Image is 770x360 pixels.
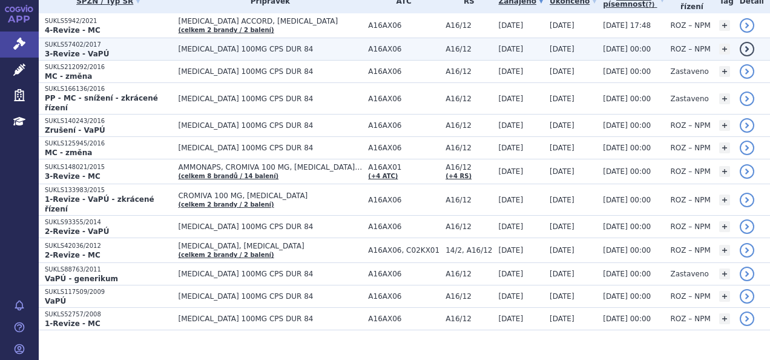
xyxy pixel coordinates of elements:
[368,222,439,231] span: A16AX06
[719,93,730,104] a: +
[603,315,651,323] span: [DATE] 00:00
[45,50,109,58] strong: 3-Revize - VaPÚ
[446,292,492,301] span: A16/12
[671,121,711,130] span: ROZ – NPM
[740,18,754,33] a: detail
[671,246,711,255] span: ROZ – NPM
[178,173,278,179] a: (celkem 8 brandů / 14 balení)
[178,292,362,301] span: [MEDICAL_DATA] 100MG CPS DUR 84
[719,268,730,279] a: +
[671,315,711,323] span: ROZ – NPM
[45,227,109,236] strong: 2-Revize - VaPÚ
[740,64,754,79] a: detail
[550,21,574,30] span: [DATE]
[178,222,362,231] span: [MEDICAL_DATA] 100MG CPS DUR 84
[446,270,492,278] span: A16/12
[368,163,439,172] span: A16AX01
[740,219,754,234] a: detail
[45,319,100,328] strong: 1-Revize - MC
[671,95,709,103] span: Zastaveno
[368,173,398,179] a: (+4 ATC)
[671,45,711,53] span: ROZ – NPM
[45,242,172,250] p: SUKLS42036/2012
[603,222,651,231] span: [DATE] 00:00
[719,66,730,77] a: +
[178,95,362,103] span: [MEDICAL_DATA] 100MG CPS DUR 84
[178,201,274,208] a: (celkem 2 brandy / 2 balení)
[45,275,118,283] strong: VaPÚ - generikum
[645,1,654,8] abbr: (?)
[178,144,362,152] span: [MEDICAL_DATA] 100MG CPS DUR 84
[603,95,651,103] span: [DATE] 00:00
[719,142,730,153] a: +
[178,252,274,258] a: (celkem 2 brandy / 2 balení)
[740,141,754,155] a: detail
[550,45,574,53] span: [DATE]
[603,45,651,53] span: [DATE] 00:00
[45,117,172,125] p: SUKLS140243/2016
[740,164,754,179] a: detail
[671,67,709,76] span: Zastaveno
[178,315,362,323] span: [MEDICAL_DATA] 100MG CPS DUR 84
[550,196,574,204] span: [DATE]
[45,195,154,213] strong: 1-Revize - VaPÚ - zkrácené řízení
[671,222,711,231] span: ROZ – NPM
[178,67,362,76] span: [MEDICAL_DATA] 100MG CPS DUR 84
[719,166,730,177] a: +
[45,163,172,172] p: SUKLS148021/2015
[499,270,524,278] span: [DATE]
[740,243,754,258] a: detail
[45,172,100,181] strong: 3-Revize - MC
[719,291,730,302] a: +
[740,92,754,106] a: detail
[446,95,492,103] span: A16/12
[719,221,730,232] a: +
[550,246,574,255] span: [DATE]
[719,44,730,55] a: +
[45,265,172,274] p: SUKLS88763/2011
[603,144,651,152] span: [DATE] 00:00
[178,192,362,200] span: CROMIVA 100 MG, [MEDICAL_DATA]
[740,289,754,304] a: detail
[550,167,574,176] span: [DATE]
[45,251,100,259] strong: 2-Revize - MC
[671,196,711,204] span: ROZ – NPM
[719,245,730,256] a: +
[178,242,362,250] span: [MEDICAL_DATA], [MEDICAL_DATA]
[45,139,172,148] p: SUKLS125945/2016
[45,85,172,93] p: SUKLS166136/2016
[45,41,172,49] p: SUKLS57402/2017
[45,297,66,305] strong: VaPÚ
[499,21,524,30] span: [DATE]
[603,270,651,278] span: [DATE] 00:00
[719,20,730,31] a: +
[45,288,172,296] p: SUKLS117509/2009
[178,270,362,278] span: [MEDICAL_DATA] 100MG CPS DUR 84
[368,21,439,30] span: A16AX06
[45,17,172,25] p: SUKLS5942/2021
[499,67,524,76] span: [DATE]
[446,222,492,231] span: A16/12
[368,246,439,255] span: A16AX06, C02KX01
[368,121,439,130] span: A16AX06
[603,246,651,255] span: [DATE] 00:00
[368,270,439,278] span: A16AX06
[550,315,574,323] span: [DATE]
[446,121,492,130] span: A16/12
[550,67,574,76] span: [DATE]
[446,315,492,323] span: A16/12
[45,94,158,112] strong: PP - MC - snížení - zkrácené řízení
[671,21,711,30] span: ROZ – NPM
[499,45,524,53] span: [DATE]
[45,148,92,157] strong: MC - změna
[740,267,754,281] a: detail
[740,193,754,207] a: detail
[499,196,524,204] span: [DATE]
[740,312,754,326] a: detail
[446,196,492,204] span: A16/12
[45,72,92,81] strong: MC - změna
[45,310,172,319] p: SUKLS52757/2008
[671,292,711,301] span: ROZ – NPM
[603,292,651,301] span: [DATE] 00:00
[446,246,492,255] span: 14/2, A16/12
